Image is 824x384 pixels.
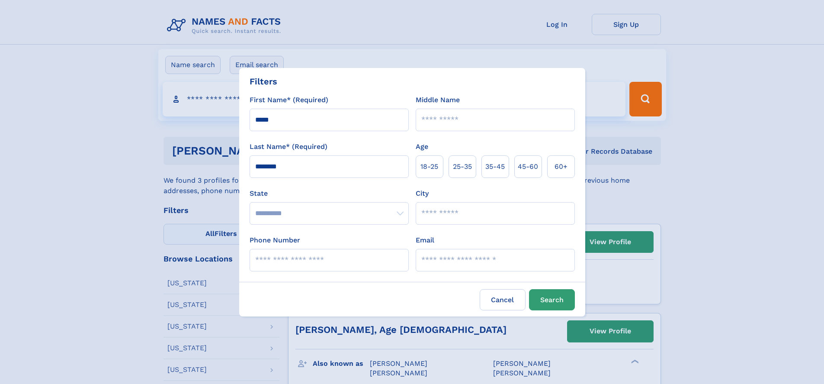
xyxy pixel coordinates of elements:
[416,142,428,152] label: Age
[250,188,409,199] label: State
[518,161,538,172] span: 45‑60
[416,95,460,105] label: Middle Name
[420,161,438,172] span: 18‑25
[485,161,505,172] span: 35‑45
[250,142,327,152] label: Last Name* (Required)
[250,235,300,245] label: Phone Number
[529,289,575,310] button: Search
[480,289,526,310] label: Cancel
[250,95,328,105] label: First Name* (Required)
[555,161,568,172] span: 60+
[453,161,472,172] span: 25‑35
[416,188,429,199] label: City
[250,75,277,88] div: Filters
[416,235,434,245] label: Email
